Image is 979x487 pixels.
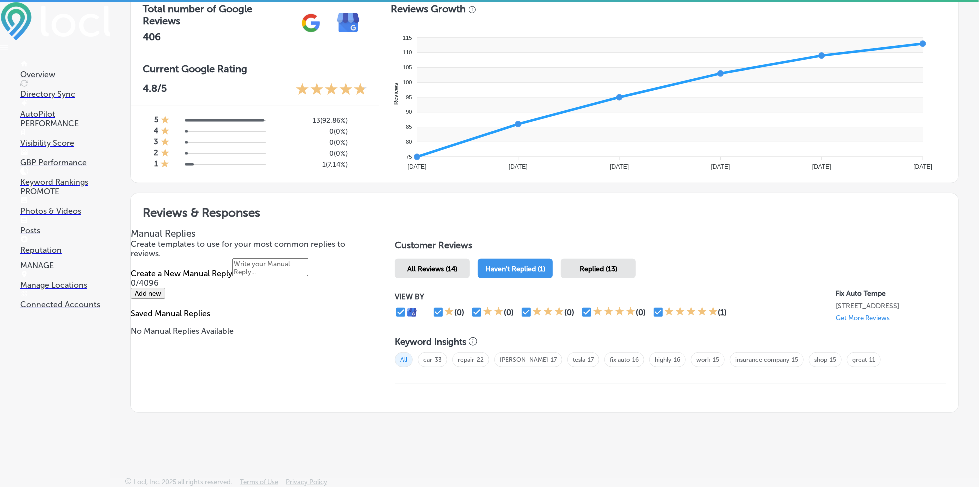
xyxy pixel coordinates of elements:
a: [PERSON_NAME] [500,356,548,363]
div: 1 Star [161,148,170,159]
img: e7ababfa220611ac49bdb491a11684a6.png [330,4,367,42]
tspan: 110 [403,49,412,55]
tspan: [DATE] [610,163,629,170]
a: Posts [20,216,110,235]
span: All Reviews (14) [407,265,457,273]
tspan: [DATE] [407,163,426,170]
a: 16 [632,356,639,363]
h3: Total number of Google Reviews [143,3,292,27]
a: shop [814,356,827,363]
tspan: 85 [406,124,412,130]
p: Get More Reviews [836,314,890,322]
p: Create templates to use for your most common replies to reviews. [131,239,375,258]
a: 33 [435,356,442,363]
p: Photos & Videos [20,206,110,216]
p: 1865 S Indian Bend Rd Tempe, AZ 85281, US [836,302,946,310]
p: Directory Sync [20,89,110,99]
p: AutoPilot [20,109,110,119]
a: 16 [674,356,680,363]
tspan: 80 [406,139,412,145]
img: gPZS+5FD6qPJAAAAABJRU5ErkJggg== [292,4,330,42]
a: GBP Performance [20,148,110,167]
h5: 13 ( 92.86% ) [283,116,348,125]
button: Add new [131,288,165,299]
a: 17 [588,356,594,363]
p: Manage Locations [20,280,110,290]
p: No Manual Replies Available [131,326,375,336]
label: Create a New Manual Reply [131,269,232,278]
div: 1 Star [160,159,169,170]
div: (0) [636,308,646,317]
p: VIEW BY [395,292,836,301]
tspan: 90 [406,109,412,115]
h2: 406 [143,31,292,43]
h2: Reviews & Responses [131,193,958,228]
a: tesla [573,356,585,363]
div: 4 Stars [593,306,636,318]
label: Saved Manual Replies [131,309,210,318]
a: car [423,356,432,363]
span: All [395,352,413,367]
h4: 3 [154,137,158,148]
a: Visibility Score [20,129,110,148]
div: 5 Stars [664,306,718,318]
h3: Manual Replies [131,228,375,239]
h4: 1 [154,159,158,170]
p: Reputation [20,245,110,255]
a: 11 [869,356,875,363]
a: Reputation [20,236,110,255]
p: GBP Performance [20,158,110,167]
a: 15 [713,356,719,363]
div: 1 Star [161,137,170,148]
p: 4.8 /5 [143,82,167,98]
div: 1 Star [161,115,170,126]
tspan: 95 [406,94,412,100]
p: Locl, Inc. 2025 all rights reserved. [134,478,232,486]
div: (0) [564,308,574,317]
div: (1) [718,308,727,317]
a: highly [655,356,671,363]
h5: 0 ( 0% ) [283,127,348,136]
h5: 0 ( 0% ) [283,149,348,158]
span: Haven't Replied (1) [485,265,545,273]
p: Fix Auto Tempe [836,289,946,298]
div: 1 Star [444,306,454,318]
p: PERFORMANCE [20,119,110,128]
p: PROMOTE [20,187,110,196]
a: Manage Locations [20,271,110,290]
h3: Keyword Insights [395,336,466,347]
div: (0) [454,308,464,317]
tspan: [DATE] [913,163,932,170]
a: Overview [20,60,110,79]
a: Photos & Videos [20,197,110,216]
h3: Current Google Rating [143,63,367,75]
a: work [696,356,710,363]
tspan: [DATE] [509,163,528,170]
div: (0) [504,308,514,317]
p: Overview [20,70,110,79]
textarea: Create your Quick Reply [232,258,308,276]
h4: 2 [154,148,158,159]
tspan: 105 [403,64,412,70]
a: Keyword Rankings [20,168,110,187]
h5: 0 ( 0% ) [283,138,348,147]
a: AutoPilot [20,100,110,119]
a: great [852,356,867,363]
h4: 4 [154,126,158,137]
a: repair [458,356,474,363]
h5: 1 ( 7.14% ) [283,160,348,169]
a: Directory Sync [20,80,110,99]
tspan: [DATE] [711,163,730,170]
a: 22 [477,356,484,363]
h1: Customer Reviews [395,240,946,255]
a: 15 [792,356,798,363]
span: Replied (13) [580,265,617,273]
tspan: 100 [403,79,412,85]
p: 0/4096 [131,278,375,288]
h3: Reviews Growth [391,3,466,15]
text: Reviews [392,83,398,105]
a: 15 [830,356,836,363]
tspan: 115 [403,35,412,41]
div: 2 Stars [483,306,504,318]
p: Connected Accounts [20,300,110,309]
